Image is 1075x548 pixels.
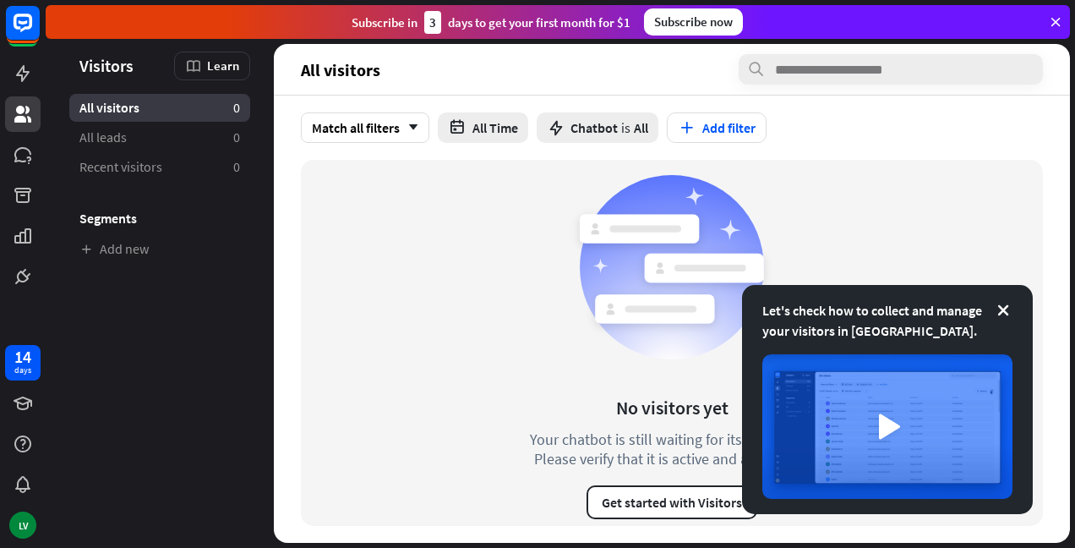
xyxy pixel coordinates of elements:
div: days [14,364,31,376]
div: Subscribe now [644,8,743,36]
span: is [621,119,630,136]
span: All [634,119,648,136]
span: Chatbot [570,119,618,136]
span: All leads [79,129,127,146]
button: Get started with Visitors [587,485,757,519]
div: Match all filters [301,112,429,143]
aside: 0 [233,99,240,117]
button: All Time [438,112,528,143]
a: 14 days [5,345,41,381]
div: No visitors yet [616,396,728,419]
h3: Segments [69,210,250,227]
a: All leads 0 [69,123,250,151]
div: Let's check how to collect and manage your visitors in [GEOGRAPHIC_DATA]. [762,300,1012,341]
img: image [762,354,1012,499]
button: Open LiveChat chat widget [14,7,64,58]
a: Recent visitors 0 [69,153,250,181]
div: Subscribe in days to get your first month for $1 [352,11,630,34]
div: LV [9,512,36,539]
div: 3 [424,11,441,34]
span: Recent visitors [79,158,162,176]
div: Your chatbot is still waiting for its first visitor. Please verify that it is active and accessible. [499,430,845,469]
aside: 0 [233,129,240,146]
i: arrow_down [400,123,418,133]
div: 14 [14,349,31,364]
aside: 0 [233,158,240,176]
span: Learn [207,58,239,74]
button: Add filter [667,112,767,143]
span: All visitors [79,99,139,117]
a: Add new [69,235,250,263]
span: All visitors [301,60,380,79]
span: Visitors [79,56,134,75]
